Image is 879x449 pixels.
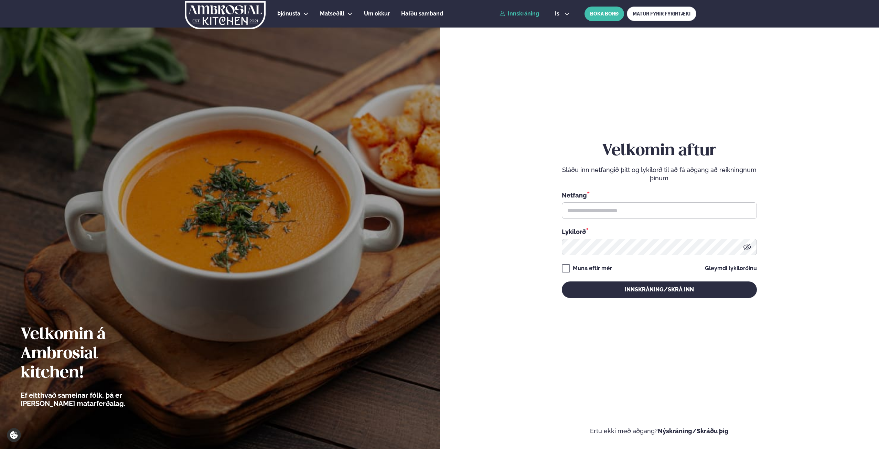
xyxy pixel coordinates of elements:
[21,391,163,408] p: Ef eitthvað sameinar fólk, þá er [PERSON_NAME] matarferðalag.
[562,166,757,182] p: Sláðu inn netfangið þitt og lykilorð til að fá aðgang að reikningnum þínum
[562,281,757,298] button: Innskráning/Skrá inn
[562,227,757,236] div: Lykilorð
[401,10,443,17] span: Hafðu samband
[21,325,163,383] h2: Velkomin á Ambrosial kitchen!
[184,1,266,29] img: logo
[585,7,624,21] button: BÓKA BORÐ
[555,11,561,17] span: is
[562,191,757,200] div: Netfang
[401,10,443,18] a: Hafðu samband
[364,10,390,18] a: Um okkur
[364,10,390,17] span: Um okkur
[460,427,859,435] p: Ertu ekki með aðgang?
[320,10,344,17] span: Matseðill
[277,10,300,17] span: Þjónusta
[549,11,575,17] button: is
[277,10,300,18] a: Þjónusta
[7,428,21,442] a: Cookie settings
[705,266,757,271] a: Gleymdi lykilorðinu
[562,141,757,161] h2: Velkomin aftur
[658,427,729,435] a: Nýskráning/Skráðu þig
[500,11,539,17] a: Innskráning
[627,7,696,21] a: MATUR FYRIR FYRIRTÆKI
[320,10,344,18] a: Matseðill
